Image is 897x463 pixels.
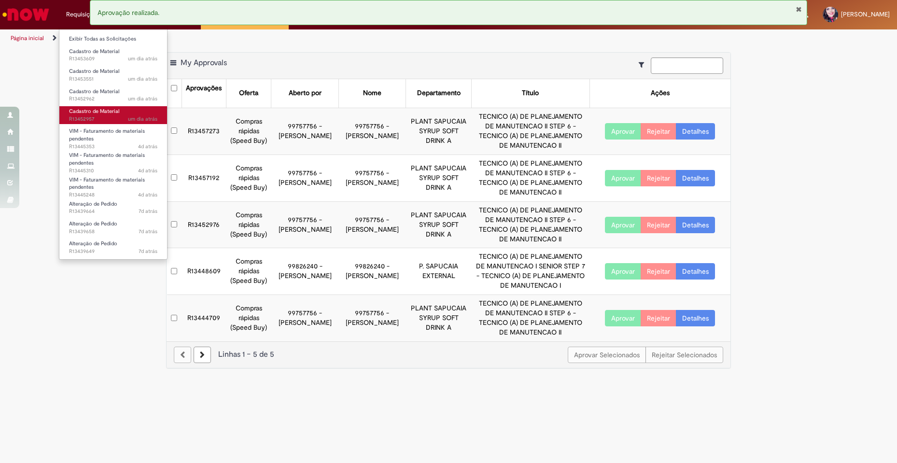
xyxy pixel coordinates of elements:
[226,108,271,154] td: Compras rápidas (Speed Buy)
[182,154,226,201] td: R13457192
[226,248,271,295] td: Compras rápidas (Speed Buy)
[59,126,167,147] a: Aberto R13445353 : VIM - Faturamento de materiais pendentes
[271,201,338,248] td: 99757756 - [PERSON_NAME]
[641,310,676,326] button: Rejeitar
[138,143,157,150] span: 4d atrás
[128,115,157,123] time: 27/08/2025 14:58:47
[226,201,271,248] td: Compras rápidas (Speed Buy)
[69,68,119,75] span: Cadastro de Material
[641,123,676,140] button: Rejeitar
[128,95,157,102] span: um dia atrás
[182,295,226,341] td: R13444709
[406,201,471,248] td: PLANT SAPUCAIA SYRUP SOFT DRINK A
[181,58,227,68] span: My Approvals
[59,34,167,44] a: Exibir Todas as Solicitações
[522,88,539,98] div: Título
[182,79,226,108] th: Aprovações
[676,123,715,140] a: Detalhes
[605,170,641,186] button: Aprovar
[651,88,670,98] div: Ações
[271,295,338,341] td: 99757756 - [PERSON_NAME]
[59,175,167,196] a: Aberto R13445248 : VIM - Faturamento de materiais pendentes
[363,88,381,98] div: Nome
[641,263,676,280] button: Rejeitar
[406,295,471,341] td: PLANT SAPUCAIA SYRUP SOFT DRINK A
[59,46,167,64] a: Aberto R13453609 : Cadastro de Material
[128,55,157,62] time: 27/08/2025 16:34:08
[226,295,271,341] td: Compras rápidas (Speed Buy)
[605,123,641,140] button: Aprovar
[605,217,641,233] button: Aprovar
[138,167,157,174] time: 25/08/2025 16:12:27
[66,10,100,19] span: Requisições
[59,29,168,260] ul: Requisições
[139,208,157,215] time: 22/08/2025 12:10:08
[472,108,589,154] td: TECNICO (A) DE PLANEJAMENTO DE MANUTENCAO II STEP 6 - TECNICO (A) DE PLANEJAMENTO DE MANUTENCAO II
[69,75,157,83] span: R13453551
[128,75,157,83] time: 27/08/2025 16:24:58
[11,34,44,42] a: Página inicial
[139,208,157,215] span: 7d atrás
[406,248,471,295] td: P. SAPUCAIA EXTERNAL
[69,208,157,215] span: R13439664
[139,228,157,235] span: 7d atrás
[841,10,890,18] span: [PERSON_NAME]
[139,228,157,235] time: 22/08/2025 12:07:42
[605,310,641,326] button: Aprovar
[406,108,471,154] td: PLANT SAPUCAIA SYRUP SOFT DRINK A
[271,154,338,201] td: 99757756 - [PERSON_NAME]
[69,228,157,236] span: R13439658
[138,191,157,198] time: 25/08/2025 16:04:28
[239,88,258,98] div: Oferta
[338,295,406,341] td: 99757756 - [PERSON_NAME]
[69,48,119,55] span: Cadastro de Material
[69,200,117,208] span: Alteração de Pedido
[69,220,117,227] span: Alteração de Pedido
[186,84,222,93] div: Aprovações
[226,154,271,201] td: Compras rápidas (Speed Buy)
[7,29,591,47] ul: Trilhas de página
[59,86,167,104] a: Aberto R13452962 : Cadastro de Material
[128,95,157,102] time: 27/08/2025 14:59:56
[69,176,145,191] span: VIM - Faturamento de materiais pendentes
[641,217,676,233] button: Rejeitar
[182,201,226,248] td: R13452976
[676,217,715,233] a: Detalhes
[676,310,715,326] a: Detalhes
[271,108,338,154] td: 99757756 - [PERSON_NAME]
[128,55,157,62] span: um dia atrás
[59,66,167,84] a: Aberto R13453551 : Cadastro de Material
[138,143,157,150] time: 25/08/2025 16:17:33
[139,248,157,255] span: 7d atrás
[338,108,406,154] td: 99757756 - [PERSON_NAME]
[69,88,119,95] span: Cadastro de Material
[128,115,157,123] span: um dia atrás
[69,191,157,199] span: R13445248
[69,95,157,103] span: R13452962
[128,75,157,83] span: um dia atrás
[138,167,157,174] span: 4d atrás
[676,170,715,186] a: Detalhes
[69,55,157,63] span: R13453609
[338,201,406,248] td: 99757756 - [PERSON_NAME]
[59,106,167,124] a: Aberto R13452957 : Cadastro de Material
[69,108,119,115] span: Cadastro de Material
[59,239,167,256] a: Aberto R13439649 : Alteração de Pedido
[138,191,157,198] span: 4d atrás
[182,108,226,154] td: R13457273
[1,5,51,24] img: ServiceNow
[406,154,471,201] td: PLANT SAPUCAIA SYRUP SOFT DRINK A
[472,201,589,248] td: TECNICO (A) DE PLANEJAMENTO DE MANUTENCAO II STEP 6 - TECNICO (A) DE PLANEJAMENTO DE MANUTENCAO II
[182,248,226,295] td: R13448609
[174,349,723,360] div: Linhas 1 − 5 de 5
[139,248,157,255] time: 22/08/2025 12:05:58
[639,61,649,68] i: Mostrar filtros para: Suas Solicitações
[676,263,715,280] a: Detalhes
[472,248,589,295] td: TECNICO (A) DE PLANEJAMENTO DE MANUTENCAO I SENIOR STEP 7 - TECNICO (A) DE PLANEJAMENTO DE MANUTE...
[59,219,167,237] a: Aberto R13439658 : Alteração de Pedido
[59,199,167,217] a: Aberto R13439664 : Alteração de Pedido
[289,88,322,98] div: Aberto por
[338,248,406,295] td: 99826240 - [PERSON_NAME]
[338,154,406,201] td: 99757756 - [PERSON_NAME]
[69,240,117,247] span: Alteração de Pedido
